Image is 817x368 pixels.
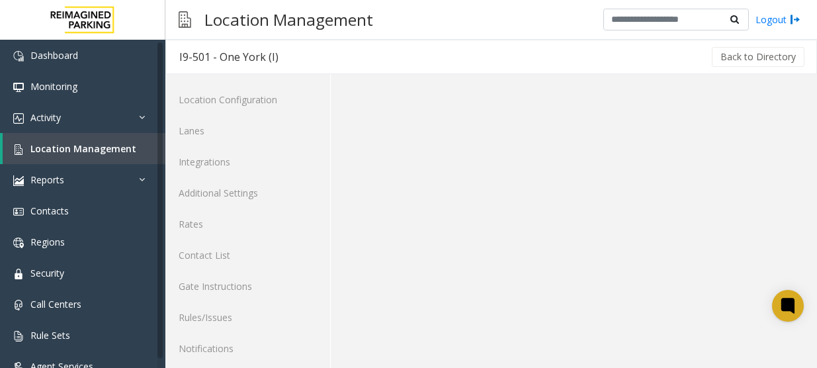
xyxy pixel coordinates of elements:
a: Rules/Issues [165,302,330,333]
span: Rule Sets [30,329,70,342]
a: Gate Instructions [165,271,330,302]
img: 'icon' [13,331,24,342]
a: Logout [755,13,800,26]
img: pageIcon [179,3,191,36]
span: Location Management [30,142,136,155]
span: Monitoring [30,80,77,93]
img: 'icon' [13,269,24,279]
span: Contacts [30,205,69,217]
img: 'icon' [13,144,24,155]
span: Regions [30,236,65,248]
img: 'icon' [13,238,24,248]
span: Activity [30,111,61,124]
img: logout [790,13,800,26]
span: Call Centers [30,298,81,310]
span: Reports [30,173,64,186]
a: Rates [165,208,330,240]
img: 'icon' [13,113,24,124]
a: Location Management [3,133,165,164]
a: Contact List [165,240,330,271]
img: 'icon' [13,51,24,62]
img: 'icon' [13,82,24,93]
div: I9-501 - One York (I) [179,48,279,66]
a: Integrations [165,146,330,177]
img: 'icon' [13,175,24,186]
button: Back to Directory [712,47,804,67]
a: Location Configuration [165,84,330,115]
h3: Location Management [198,3,380,36]
span: Dashboard [30,49,78,62]
img: 'icon' [13,207,24,217]
a: Additional Settings [165,177,330,208]
span: Security [30,267,64,279]
a: Lanes [165,115,330,146]
a: Notifications [165,333,330,364]
img: 'icon' [13,300,24,310]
